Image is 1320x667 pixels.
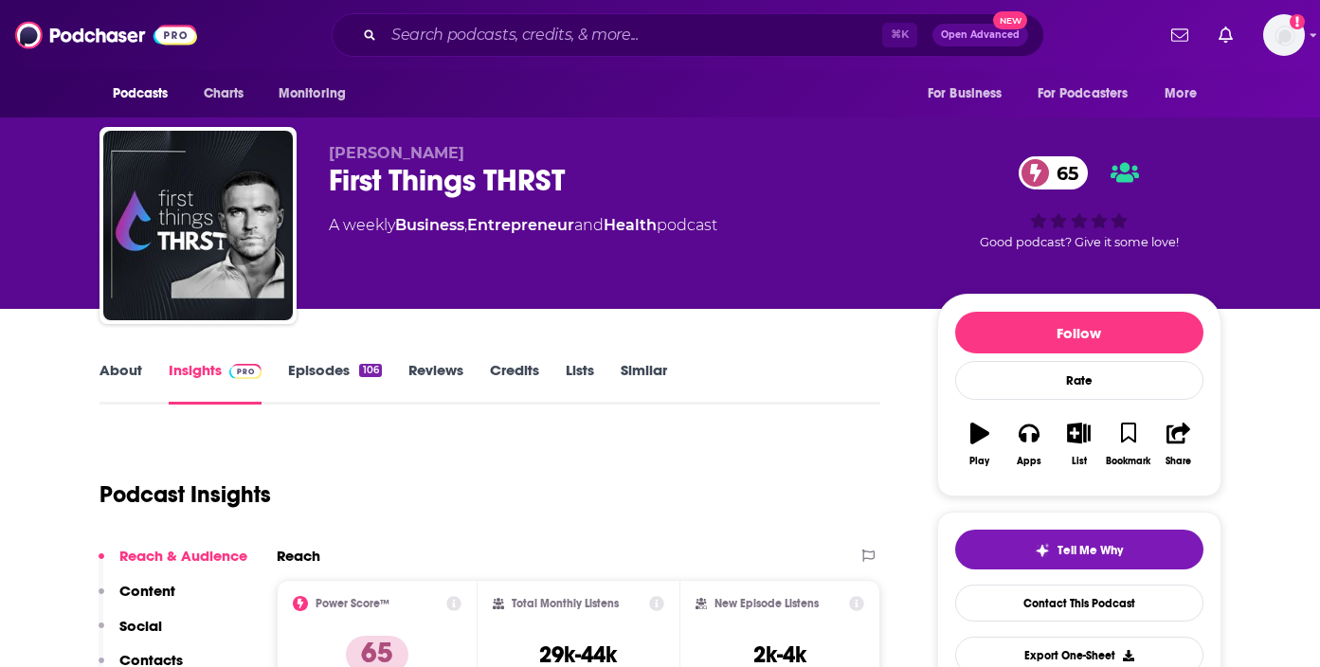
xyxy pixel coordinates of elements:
button: Social [99,617,162,652]
img: Podchaser - Follow, Share and Rate Podcasts [15,17,197,53]
div: 65Good podcast? Give it some love! [937,144,1221,261]
a: InsightsPodchaser Pro [169,361,262,405]
div: Play [969,456,989,467]
span: and [574,216,604,234]
button: Open AdvancedNew [932,24,1028,46]
button: open menu [1151,76,1221,112]
a: Credits [490,361,539,405]
span: Podcasts [113,81,169,107]
button: tell me why sparkleTell Me Why [955,530,1203,569]
a: Business [395,216,464,234]
img: Podchaser Pro [229,364,262,379]
a: Episodes106 [288,361,381,405]
h2: Total Monthly Listens [512,597,619,610]
a: Entrepreneur [467,216,574,234]
button: Play [955,410,1004,478]
a: Charts [191,76,256,112]
button: Content [99,582,175,617]
a: Reviews [408,361,463,405]
div: Share [1166,456,1191,467]
div: List [1072,456,1087,467]
h1: Podcast Insights [99,480,271,509]
span: Monitoring [279,81,346,107]
a: Lists [566,361,594,405]
span: Good podcast? Give it some love! [980,235,1179,249]
div: Apps [1017,456,1041,467]
button: Apps [1004,410,1054,478]
button: Share [1153,410,1202,478]
a: Similar [621,361,667,405]
button: List [1054,410,1103,478]
img: First Things THRST [103,131,293,320]
span: 65 [1038,156,1088,189]
button: Reach & Audience [99,547,247,582]
span: More [1165,81,1197,107]
input: Search podcasts, credits, & more... [384,20,882,50]
button: Bookmark [1104,410,1153,478]
div: Rate [955,361,1203,400]
span: Logged in as kkade [1263,14,1305,56]
p: Content [119,582,175,600]
a: Contact This Podcast [955,585,1203,622]
a: 65 [1019,156,1088,189]
span: Tell Me Why [1058,543,1123,558]
img: User Profile [1263,14,1305,56]
div: Search podcasts, credits, & more... [332,13,1044,57]
button: open menu [99,76,193,112]
button: Follow [955,312,1203,353]
img: tell me why sparkle [1035,543,1050,558]
a: Show notifications dropdown [1164,19,1196,51]
button: open menu [265,76,371,112]
svg: Add a profile image [1290,14,1305,29]
a: About [99,361,142,405]
h2: Power Score™ [316,597,389,610]
h2: Reach [277,547,320,565]
span: Open Advanced [941,30,1020,40]
p: Social [119,617,162,635]
span: [PERSON_NAME] [329,144,464,162]
button: Show profile menu [1263,14,1305,56]
h2: New Episode Listens [714,597,819,610]
a: Show notifications dropdown [1211,19,1240,51]
button: open menu [1025,76,1156,112]
p: Reach & Audience [119,547,247,565]
div: A weekly podcast [329,214,717,237]
span: For Podcasters [1038,81,1129,107]
span: New [993,11,1027,29]
span: , [464,216,467,234]
div: Bookmark [1106,456,1150,467]
span: For Business [928,81,1003,107]
a: Health [604,216,657,234]
div: 106 [359,364,381,377]
button: open menu [914,76,1026,112]
span: ⌘ K [882,23,917,47]
span: Charts [204,81,244,107]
